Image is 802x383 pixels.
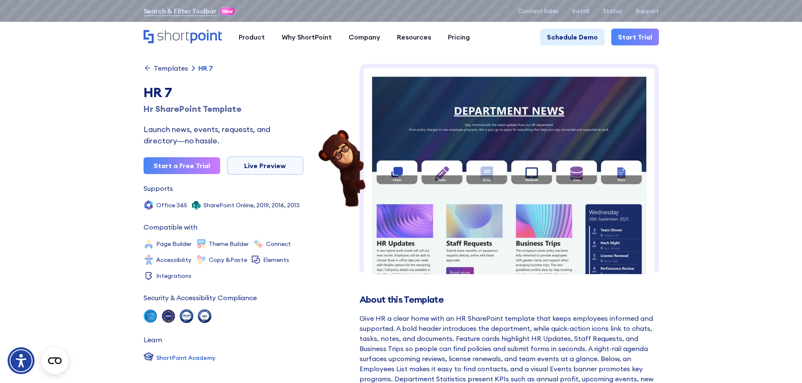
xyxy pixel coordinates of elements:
div: Launch news, events, requests, and directory—no hassle. [144,124,304,146]
div: SharePoint Online, 2019, 2016, 2013 [203,202,300,208]
div: Accessibility Menu [8,347,35,374]
div: Resources [397,32,431,42]
a: Schedule Demo [540,29,605,45]
div: Hr SharePoint Template [144,103,304,115]
a: Why ShortPoint [273,29,340,45]
button: Open CMP widget [41,347,68,374]
a: Home [144,30,222,44]
a: Install [572,8,589,14]
div: Pricing [448,32,470,42]
div: Accessibility [156,257,192,263]
a: Resources [389,29,440,45]
a: Templates [144,64,188,72]
div: Copy &Paste [209,257,247,263]
iframe: Chat Widget [760,343,802,383]
div: ShortPoint Academy [156,354,216,362]
a: Support [636,8,659,14]
div: Supports [144,185,173,192]
a: Company [340,29,389,45]
div: Elements [263,257,289,263]
a: Contact Sales [518,8,559,14]
a: Start a Free Trial [144,157,220,174]
a: Search & Filter Toolbar [144,6,216,16]
div: Learn [144,336,162,343]
div: Why ShortPoint [282,32,332,42]
a: Start Trial [611,29,659,45]
div: Connect [266,241,291,247]
div: Product [239,32,265,42]
img: soc 2 [144,309,157,323]
div: Page Builder [156,241,192,247]
a: ShortPoint Academy [144,351,216,364]
div: Theme Builder [209,241,249,247]
a: Status [603,8,622,14]
div: HR 7 [144,82,304,103]
div: Templates [154,65,188,71]
div: Integrations [156,273,192,279]
a: Pricing [440,29,478,45]
div: Office 365 [156,202,187,208]
h2: About this Template [360,294,659,305]
div: HR 7 [198,65,213,71]
div: Company [349,32,380,42]
div: Compatible with [144,224,197,230]
div: Security & Accessibility Compliance [144,294,257,301]
a: Product [230,29,273,45]
a: Live Preview [227,156,304,175]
